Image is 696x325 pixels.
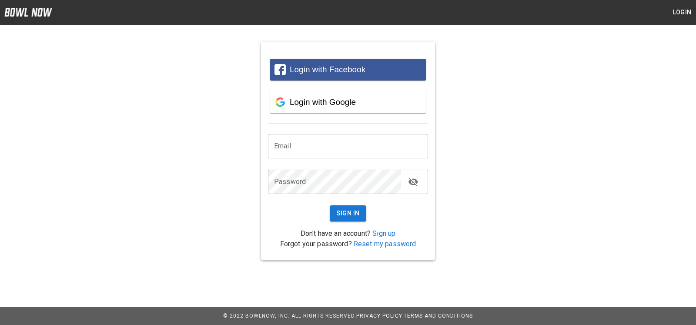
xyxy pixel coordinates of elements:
a: Reset my password [354,240,416,248]
span: Login with Facebook [290,65,365,74]
a: Terms and Conditions [404,313,473,319]
button: Login with Facebook [270,59,426,80]
button: Login [668,4,696,20]
img: logo [4,8,52,17]
p: Don't have an account? [268,228,428,239]
button: Login with Google [270,91,426,113]
a: Privacy Policy [356,313,402,319]
span: © 2022 BowlNow, Inc. All Rights Reserved. [223,313,356,319]
button: Sign In [330,205,367,221]
p: Forgot your password? [268,239,428,249]
a: Sign up [372,229,395,238]
button: toggle password visibility [405,173,422,191]
span: Login with Google [290,97,356,107]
